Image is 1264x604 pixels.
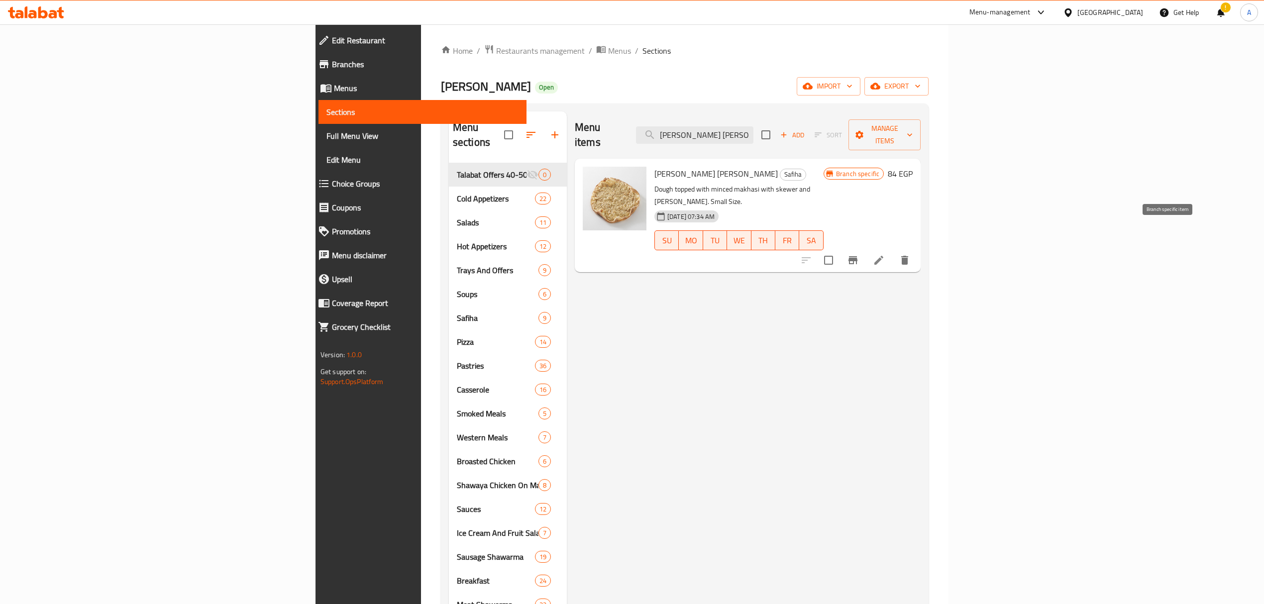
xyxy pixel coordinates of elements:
span: Add item [776,127,808,143]
button: SU [654,230,679,250]
h6: 84 EGP [888,167,913,181]
span: Version: [320,348,345,361]
div: items [538,264,551,276]
span: 7 [539,433,550,442]
span: 19 [535,552,550,562]
span: 36 [535,361,550,371]
span: WE [731,233,747,248]
span: Pizza [457,336,535,348]
span: Soups [457,288,538,300]
div: Breakfast24 [449,569,567,593]
input: search [636,126,753,144]
span: Select section [755,124,776,145]
span: Edit Menu [326,154,519,166]
button: MO [679,230,703,250]
a: Restaurants management [484,44,585,57]
button: FR [775,230,799,250]
span: 11 [535,218,550,227]
div: items [535,551,551,563]
div: Pastries36 [449,354,567,378]
span: 8 [539,481,550,490]
span: TU [707,233,723,248]
span: 5 [539,409,550,418]
span: Talabat Offers 40-50% [457,169,527,181]
div: Cold Appetizers [457,193,535,204]
div: Shawaya Chicken On Machine8 [449,473,567,497]
span: Add [779,129,806,141]
a: Menus [596,44,631,57]
span: 0 [539,170,550,180]
a: Promotions [310,219,527,243]
button: delete [893,248,917,272]
span: 22 [535,194,550,203]
a: Upsell [310,267,527,291]
span: Promotions [332,225,519,237]
span: 9 [539,313,550,323]
a: Menu disclaimer [310,243,527,267]
span: MO [683,233,699,248]
div: Salads11 [449,210,567,234]
button: import [797,77,860,96]
span: 24 [535,576,550,586]
span: Ice Cream And Fruit Salads [457,527,538,539]
span: Sauces [457,503,535,515]
span: A [1247,7,1251,18]
span: Upsell [332,273,519,285]
span: Select all sections [498,124,519,145]
span: Full Menu View [326,130,519,142]
span: Pastries [457,360,535,372]
div: items [538,455,551,467]
span: Branch specific [832,169,883,179]
span: Branches [332,58,519,70]
a: Edit Menu [318,148,527,172]
a: Coverage Report [310,291,527,315]
div: Broasted Chicken [457,455,538,467]
span: Western Meals [457,431,538,443]
span: Smoked Meals [457,407,538,419]
div: items [538,169,551,181]
span: Edit Restaurant [332,34,519,46]
span: Coupons [332,201,519,213]
span: Manage items [856,122,913,147]
span: Grocery Checklist [332,321,519,333]
span: Sections [326,106,519,118]
span: Menus [608,45,631,57]
span: export [872,80,921,93]
div: items [538,288,551,300]
div: Ice Cream And Fruit Salads7 [449,521,567,545]
p: Dough topped with minced makhasi with skewer and [PERSON_NAME]. Small Size. [654,183,824,208]
div: Open [535,82,558,94]
span: Salads [457,216,535,228]
a: Full Menu View [318,124,527,148]
span: [PERSON_NAME] [441,75,531,98]
span: Restaurants management [496,45,585,57]
div: items [535,360,551,372]
div: items [535,503,551,515]
span: Breakfast [457,575,535,587]
span: SU [659,233,675,248]
a: Branches [310,52,527,76]
div: Menu-management [969,6,1031,18]
div: Western Meals7 [449,425,567,449]
span: 6 [539,457,550,466]
a: Choice Groups [310,172,527,196]
span: FR [779,233,795,248]
div: Casserole16 [449,378,567,402]
span: 12 [535,242,550,251]
span: import [805,80,852,93]
div: Safiha9 [449,306,567,330]
span: Trays And Offers [457,264,538,276]
div: items [538,407,551,419]
span: 14 [535,337,550,347]
div: Hot Appetizers [457,240,535,252]
a: Edit menu item [873,254,885,266]
svg: Inactive section [527,169,538,181]
span: Open [535,83,558,92]
span: Sausage Shawarma [457,551,535,563]
div: items [538,479,551,491]
a: Support.OpsPlatform [320,375,384,388]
